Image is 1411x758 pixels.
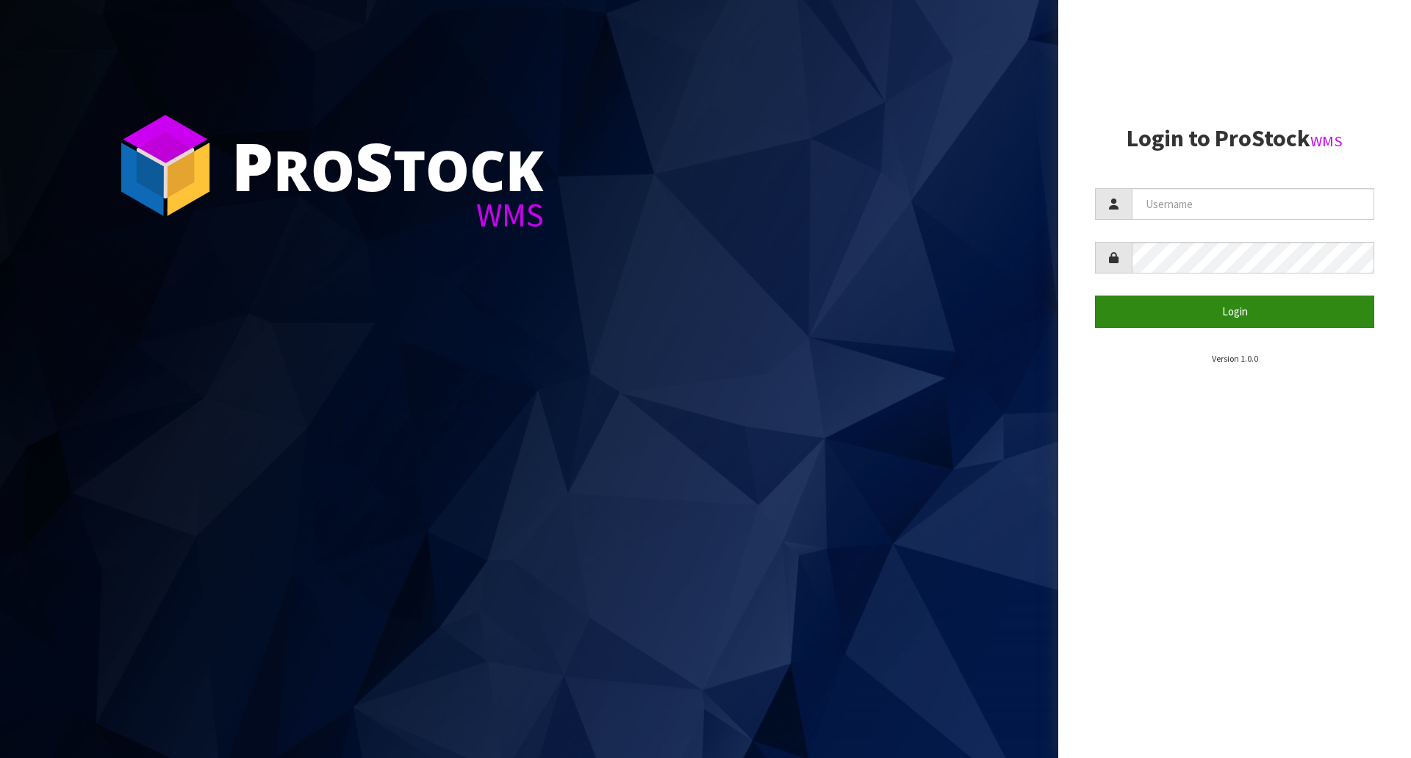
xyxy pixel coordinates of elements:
[1212,353,1258,364] small: Version 1.0.0
[231,199,544,232] div: WMS
[355,121,393,210] span: S
[110,110,220,221] img: ProStock Cube
[1095,296,1374,327] button: Login
[231,132,544,199] div: ro tock
[1095,126,1374,151] h2: Login to ProStock
[231,121,273,210] span: P
[1132,188,1374,220] input: Username
[1310,132,1343,151] small: WMS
